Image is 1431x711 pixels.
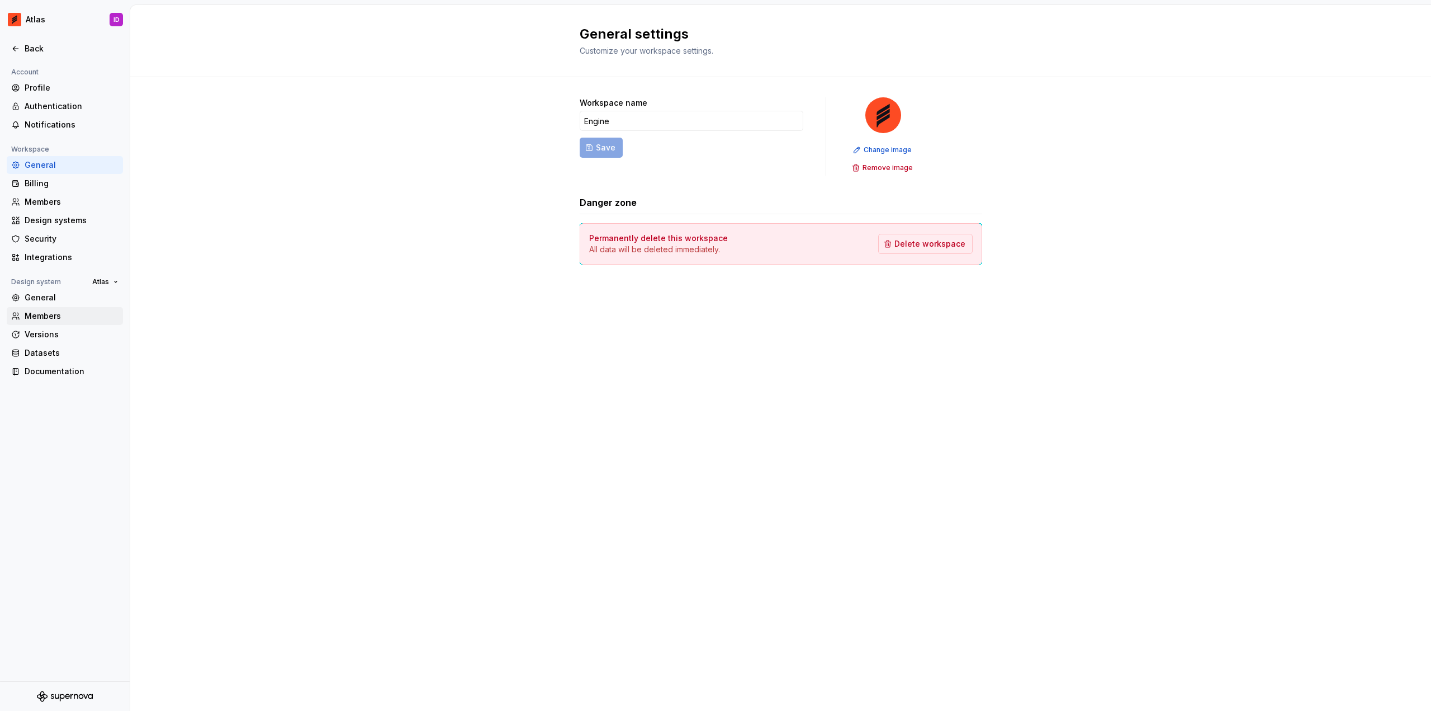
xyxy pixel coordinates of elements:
button: Delete workspace [878,234,973,254]
div: Authentication [25,101,119,112]
a: Billing [7,175,123,192]
a: Authentication [7,97,123,115]
a: Back [7,40,123,58]
label: Workspace name [580,97,647,109]
span: Change image [864,145,912,154]
a: General [7,289,123,307]
div: Notifications [25,119,119,130]
div: Atlas [26,14,45,25]
div: Billing [25,178,119,189]
a: Notifications [7,116,123,134]
div: Back [25,43,119,54]
a: Profile [7,79,123,97]
div: Profile [25,82,119,93]
span: Customize your workspace settings. [580,46,713,55]
a: General [7,156,123,174]
div: Members [25,196,119,208]
button: Change image [850,142,917,158]
h4: Permanently delete this workspace [589,233,728,244]
div: Datasets [25,347,119,359]
div: General [25,159,119,171]
div: Design systems [25,215,119,226]
svg: Supernova Logo [37,691,93,702]
div: Account [7,65,43,79]
div: Workspace [7,143,54,156]
p: All data will be deleted immediately. [589,244,728,255]
h2: General settings [580,25,969,43]
h3: Danger zone [580,196,637,209]
img: 102f71e4-5f95-4b3f-aebe-9cae3cf15d45.png [865,97,901,133]
button: AtlasID [2,7,127,32]
a: Security [7,230,123,248]
img: 102f71e4-5f95-4b3f-aebe-9cae3cf15d45.png [8,13,21,26]
a: Members [7,307,123,325]
button: Remove image [849,160,918,176]
div: ID [113,15,120,24]
a: Documentation [7,362,123,380]
div: Versions [25,329,119,340]
div: Design system [7,275,65,289]
a: Integrations [7,248,123,266]
div: Members [25,310,119,322]
span: Atlas [92,277,109,286]
div: Security [25,233,119,244]
div: Integrations [25,252,119,263]
div: Documentation [25,366,119,377]
div: General [25,292,119,303]
span: Remove image [863,163,913,172]
a: Versions [7,326,123,343]
span: Delete workspace [894,238,965,249]
a: Datasets [7,344,123,362]
a: Members [7,193,123,211]
a: Design systems [7,211,123,229]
